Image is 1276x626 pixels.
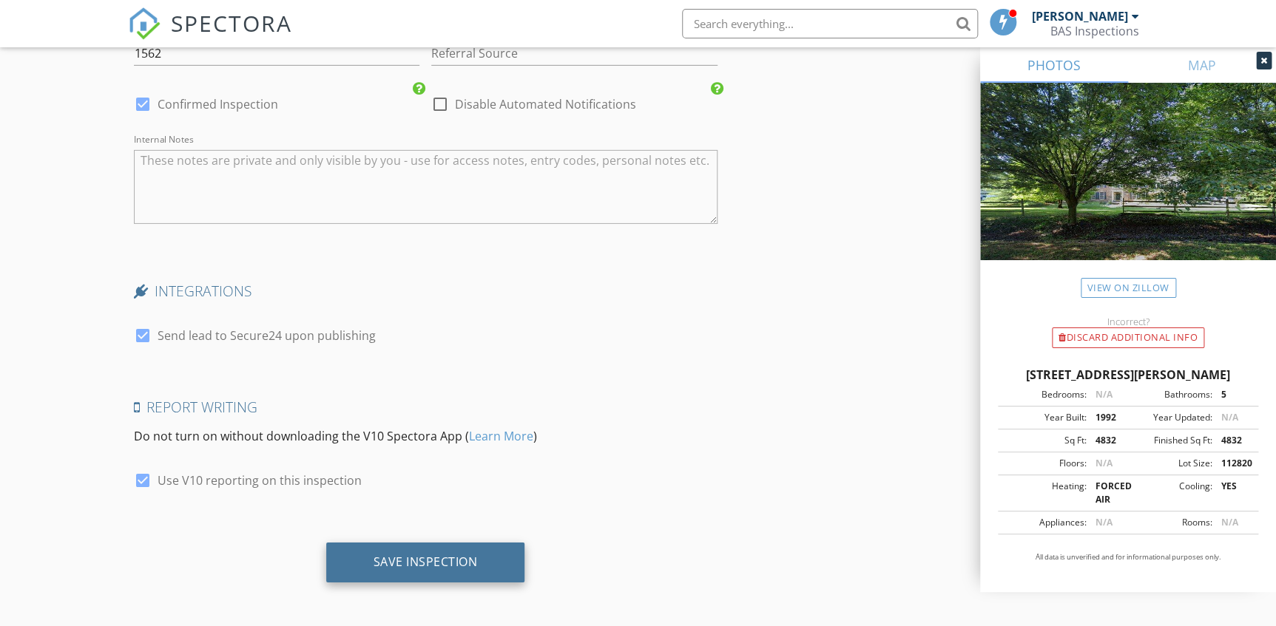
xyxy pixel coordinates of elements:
[682,9,978,38] input: Search everything...
[1095,457,1112,469] span: N/A
[128,20,292,51] a: SPECTORA
[1212,388,1254,401] div: 5
[134,398,718,417] h4: Report Writing
[998,366,1258,384] div: [STREET_ADDRESS][PERSON_NAME]
[158,473,362,488] label: Use V10 reporting on this inspection
[1032,9,1128,24] div: [PERSON_NAME]
[158,328,376,343] label: Send lead to Secure24 upon publishing
[1081,278,1176,298] a: View on Zillow
[1002,457,1086,470] div: Floors:
[1128,457,1212,470] div: Lot Size:
[1221,516,1238,528] span: N/A
[171,7,292,38] span: SPECTORA
[998,552,1258,562] p: All data is unverified and for informational purposes only.
[1128,388,1212,401] div: Bathrooms:
[1002,516,1086,529] div: Appliances:
[374,554,478,569] div: Save Inspection
[134,282,718,301] h4: INTEGRATIONS
[1128,411,1212,424] div: Year Updated:
[134,150,718,224] textarea: Internal Notes
[1002,388,1086,401] div: Bedrooms:
[1128,434,1212,447] div: Finished Sq Ft:
[1128,516,1212,529] div: Rooms:
[1002,480,1086,506] div: Heating:
[1128,480,1212,506] div: Cooling:
[1095,516,1112,528] span: N/A
[1212,434,1254,447] div: 4832
[980,316,1276,327] div: Incorrect?
[980,83,1276,296] img: streetview
[1212,480,1254,506] div: YES
[1212,457,1254,470] div: 112820
[1086,411,1128,424] div: 1992
[980,47,1128,83] a: PHOTOS
[1086,434,1128,447] div: 4832
[128,7,161,40] img: The Best Home Inspection Software - Spectora
[134,427,718,445] p: Do not turn on without downloading the V10 Spectora App ( )
[1052,327,1204,348] div: Discard Additional info
[455,97,636,112] label: Disable Automated Notifications
[1050,24,1139,38] div: BAS Inspections
[1002,434,1086,447] div: Sq Ft:
[431,41,718,66] input: Referral Source
[469,428,533,444] a: Learn More
[1086,480,1128,506] div: FORCED AIR
[158,97,278,112] label: Confirmed Inspection
[1002,411,1086,424] div: Year Built:
[1095,388,1112,401] span: N/A
[1221,411,1238,423] span: N/A
[1128,47,1276,83] a: MAP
